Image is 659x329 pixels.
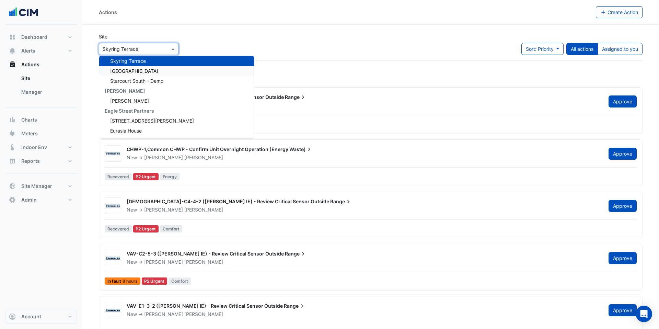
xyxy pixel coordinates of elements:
span: -> [138,311,143,317]
span: [DEMOGRAPHIC_DATA]-C4-4-2 ([PERSON_NAME] IE) - Review Critical Sensor Outside [127,198,329,204]
img: Company Logo [8,5,39,19]
label: Site [99,33,107,40]
button: Charts [5,113,77,127]
span: Meters [21,130,38,137]
span: Recovered [105,173,132,180]
div: P2 Urgent [133,173,159,180]
span: [PERSON_NAME] [144,311,183,317]
span: [STREET_ADDRESS][PERSON_NAME] [110,118,194,124]
app-icon: Actions [9,61,16,68]
button: Approve [609,200,637,212]
app-icon: Site Manager [9,183,16,190]
span: [GEOGRAPHIC_DATA] [110,138,158,144]
span: Range [285,94,307,101]
span: Skyring Terrace [110,58,146,64]
img: Demo Hawkins Air [105,255,121,262]
span: Eurasia House [110,128,142,134]
button: Actions [5,58,77,71]
span: VAV-E1-3-2 ([PERSON_NAME] IE) - Review Critical Sensor Outside [127,303,283,309]
span: New [127,311,137,317]
button: Meters [5,127,77,140]
span: Eagle Street Partners [105,108,154,114]
span: [PERSON_NAME] [144,207,183,213]
app-icon: Reports [9,158,16,164]
span: [PERSON_NAME] [144,155,183,160]
button: Account [5,310,77,324]
button: Sort: Priority [521,43,564,55]
app-icon: Alerts [9,47,16,54]
span: Energy [160,173,180,180]
button: Approve [609,252,637,264]
span: CHWP-1,Common CHWP - Confirm Unit Overnight Operation (Energy [127,146,288,152]
span: Range [330,198,352,205]
span: New [127,155,137,160]
span: Comfort [160,225,182,232]
span: VAV-C2-5-3 ([PERSON_NAME] IE) - Review Critical Sensor Outside [127,251,284,257]
button: Alerts [5,44,77,58]
ng-dropdown-panel: Options list [99,56,254,139]
app-icon: Dashboard [9,34,16,41]
img: Demo Hawkins Air [105,307,121,314]
span: Sort: Priority [526,46,554,52]
span: Site Manager [21,183,52,190]
div: Open Intercom Messenger [636,306,652,322]
span: [PERSON_NAME] [184,259,223,265]
span: [PERSON_NAME] [105,88,145,94]
button: Approve [609,148,637,160]
span: Account [21,313,41,320]
span: Approve [613,99,632,104]
span: -> [138,207,143,213]
span: Alerts [21,47,35,54]
span: [PERSON_NAME] [110,98,149,104]
div: Actions [99,9,117,16]
span: [GEOGRAPHIC_DATA] [110,68,158,74]
span: [PERSON_NAME] [184,206,223,213]
button: Approve [609,304,637,316]
span: In fault [105,277,140,285]
span: [PERSON_NAME] [184,311,223,318]
span: Reports [21,158,40,164]
span: Range [284,303,305,309]
span: [PERSON_NAME] [184,154,223,161]
button: Approve [609,95,637,107]
div: P2 Urgent [142,277,167,285]
span: New [127,259,137,265]
span: Range [285,250,307,257]
button: Create Action [596,6,643,18]
app-icon: Indoor Env [9,144,16,151]
span: [PERSON_NAME] [144,259,183,265]
span: Waste) [289,146,313,153]
span: Charts [21,116,37,123]
button: Admin [5,193,77,207]
button: Assigned to you [598,43,643,55]
img: Demo Hawkins Air [105,203,121,209]
span: Indoor Env [21,144,47,151]
span: Starcourt South - Demo [110,78,163,84]
span: Admin [21,196,37,203]
a: Site [16,71,77,85]
button: Site Manager [5,179,77,193]
button: Indoor Env [5,140,77,154]
div: Actions [5,71,77,102]
span: Create Action [608,9,638,15]
a: Manager [16,85,77,99]
span: Approve [613,255,632,261]
span: -> [138,155,143,160]
span: 8 hours [123,279,138,283]
button: All actions [566,43,598,55]
span: Approve [613,151,632,157]
button: Reports [5,154,77,168]
div: P2 Urgent [133,225,159,232]
span: Approve [613,307,632,313]
span: Actions [21,61,39,68]
img: Demo Hawkins Air [105,150,121,157]
span: New [127,207,137,213]
span: -> [138,259,143,265]
app-icon: Charts [9,116,16,123]
span: Approve [613,203,632,209]
button: Dashboard [5,30,77,44]
span: Recovered [105,225,132,232]
span: Comfort [169,277,191,285]
app-icon: Meters [9,130,16,137]
span: Dashboard [21,34,47,41]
